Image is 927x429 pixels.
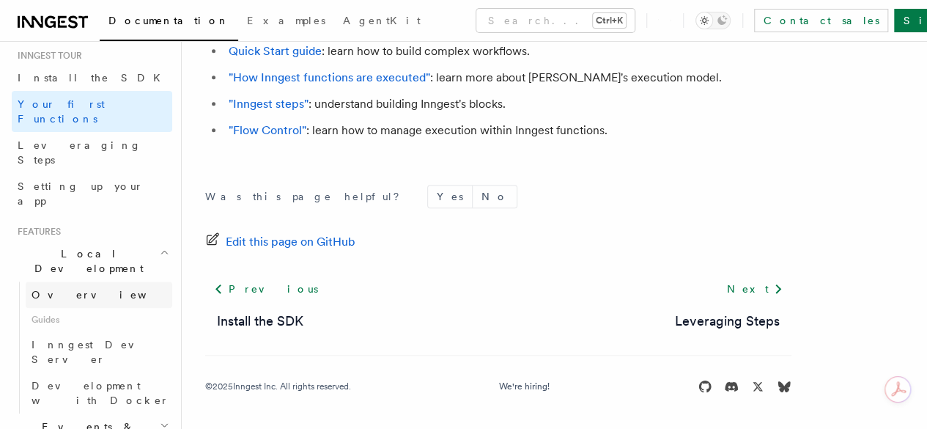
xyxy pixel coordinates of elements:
a: Install the SDK [217,311,303,331]
p: Was this page helpful? [205,189,410,204]
a: Setting up your app [12,173,172,214]
a: Your first Functions [12,91,172,132]
div: © 2025 Inngest Inc. All rights reserved. [205,381,351,392]
span: AgentKit [343,15,421,26]
button: Search...Ctrl+K [476,9,635,32]
button: No [473,186,517,208]
a: Next [717,276,791,302]
a: Documentation [100,4,238,41]
span: Install the SDK [18,72,169,84]
span: Inngest tour [12,50,82,62]
span: Overview [32,289,182,301]
li: : understand building Inngest's blocks. [224,94,791,114]
span: Edit this page on GitHub [226,232,355,252]
li: : learn how to build complex workflows. [224,41,791,62]
a: Edit this page on GitHub [205,232,355,252]
a: "Flow Control" [229,123,306,137]
a: Install the SDK [12,65,172,91]
span: Development with Docker [32,380,169,406]
a: "How Inngest functions are executed" [229,70,430,84]
span: Setting up your app [18,180,144,207]
a: Inngest Dev Server [26,331,172,373]
span: Leveraging Steps [18,139,141,166]
li: : learn more about [PERSON_NAME]'s execution model. [224,67,791,88]
button: Yes [428,186,472,208]
a: Quick Start guide [229,44,322,58]
span: Examples [247,15,325,26]
span: Documentation [108,15,229,26]
a: "Inngest steps" [229,97,309,111]
span: Features [12,226,61,238]
span: Your first Functions [18,98,105,125]
a: Examples [238,4,334,40]
span: Inngest Dev Server [32,339,157,365]
div: Local Development [12,282,172,414]
a: AgentKit [334,4,429,40]
a: Overview [26,282,172,308]
button: Toggle dark mode [695,12,731,29]
li: : learn how to manage execution within Inngest functions. [224,120,791,141]
a: We're hiring! [499,381,550,392]
a: Contact sales [754,9,888,32]
a: Leveraging Steps [12,132,172,173]
span: Guides [26,308,172,331]
span: Local Development [12,246,160,276]
a: Previous [205,276,326,302]
a: Development with Docker [26,373,172,414]
kbd: Ctrl+K [593,13,626,28]
button: Local Development [12,241,172,282]
a: Leveraging Steps [675,311,780,331]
